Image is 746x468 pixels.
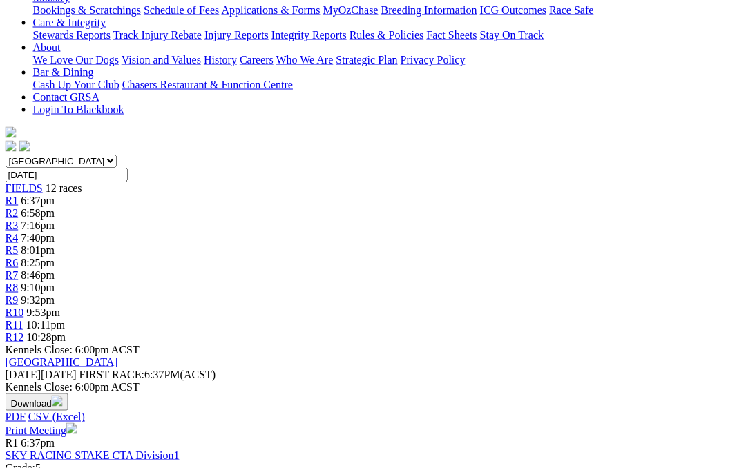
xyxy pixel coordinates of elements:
[33,79,119,90] a: Cash Up Your Club
[122,79,293,90] a: Chasers Restaurant & Function Centre
[480,29,544,41] a: Stay On Track
[122,54,201,66] a: Vision and Values
[26,319,65,331] span: 10:11pm
[6,369,77,380] span: [DATE]
[6,220,19,231] a: R3
[6,449,180,461] a: SKY RACING STAKE CTA Division1
[33,66,94,78] a: Bar & Dining
[6,141,17,152] img: facebook.svg
[21,269,55,281] span: 8:46pm
[79,369,144,380] span: FIRST RACE:
[6,127,17,138] img: logo-grsa-white.png
[6,306,24,318] a: R10
[6,369,41,380] span: [DATE]
[113,29,202,41] a: Track Injury Rebate
[33,17,106,28] a: Care & Integrity
[549,4,593,16] a: Race Safe
[21,207,55,219] span: 6:58pm
[33,54,740,66] div: About
[6,344,140,355] span: Kennels Close: 6:00pm ACST
[21,232,55,244] span: 7:40pm
[336,54,398,66] a: Strategic Plan
[79,369,216,380] span: 6:37PM(ACST)
[27,306,61,318] span: 9:53pm
[33,54,119,66] a: We Love Our Dogs
[28,411,85,422] a: CSV (Excel)
[6,294,19,306] a: R9
[350,29,424,41] a: Rules & Policies
[6,269,19,281] a: R7
[21,294,55,306] span: 9:32pm
[381,4,477,16] a: Breeding Information
[323,4,379,16] a: MyOzChase
[33,29,740,41] div: Care & Integrity
[33,41,61,53] a: About
[6,244,19,256] a: R5
[21,282,55,293] span: 9:10pm
[21,437,55,449] span: 6:37pm
[6,411,740,423] div: Download
[27,331,66,343] span: 10:28pm
[33,104,124,115] a: Login To Blackbook
[33,79,740,91] div: Bar & Dining
[6,437,19,449] span: R1
[21,244,55,256] span: 8:01pm
[21,257,55,269] span: 8:25pm
[204,29,269,41] a: Injury Reports
[144,4,219,16] a: Schedule of Fees
[240,54,274,66] a: Careers
[6,168,128,182] input: Select date
[427,29,477,41] a: Fact Sheets
[222,4,321,16] a: Applications & Forms
[204,54,237,66] a: History
[6,282,19,293] a: R8
[52,396,63,407] img: download.svg
[276,54,334,66] a: Who We Are
[6,232,19,244] a: R4
[33,4,141,16] a: Bookings & Scratchings
[33,4,740,17] div: Industry
[6,356,118,368] a: [GEOGRAPHIC_DATA]
[66,423,77,434] img: printer.svg
[6,257,19,269] a: R6
[6,381,740,393] div: Kennels Close: 6:00pm ACST
[6,319,23,331] a: R11
[19,141,30,152] img: twitter.svg
[33,29,111,41] a: Stewards Reports
[6,411,26,422] a: PDF
[271,29,347,41] a: Integrity Reports
[6,182,43,194] a: FIELDS
[33,91,99,103] a: Contact GRSA
[6,425,77,436] a: Print Meeting
[21,195,55,206] span: 6:37pm
[6,207,19,219] a: R2
[46,182,82,194] span: 12 races
[401,54,466,66] a: Privacy Policy
[21,220,55,231] span: 7:16pm
[480,4,546,16] a: ICG Outcomes
[6,393,68,411] button: Download
[6,331,24,343] a: R12
[6,195,19,206] a: R1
